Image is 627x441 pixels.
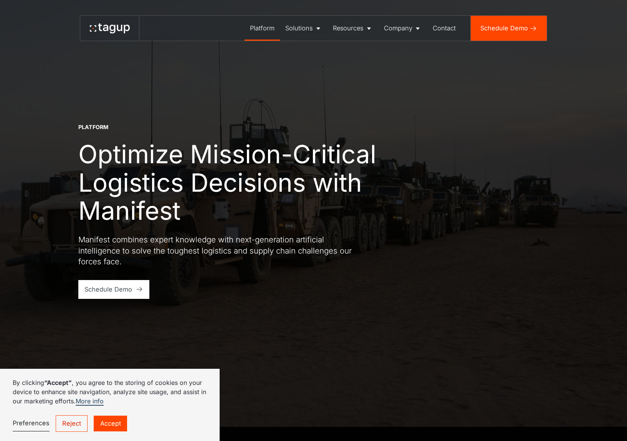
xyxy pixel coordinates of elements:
a: Resources [328,16,378,41]
div: Company [384,23,412,33]
div: Contact [433,23,456,33]
a: Platform [245,16,280,41]
a: Accept [94,416,127,431]
a: Reject [56,415,88,432]
div: Solutions [285,23,313,33]
div: Platform [78,123,108,131]
strong: “Accept” [44,379,72,386]
div: Resources [333,23,363,33]
a: Contact [427,16,461,41]
a: Schedule Demo [78,280,149,299]
p: By clicking , you agree to the storing of cookies on your device to enhance site navigation, anal... [13,378,207,406]
div: Schedule Demo [480,23,528,33]
a: Solutions [280,16,328,41]
div: Platform [250,23,275,33]
h1: Optimize Mission-Critical Logistics Decisions with Manifest [78,140,401,225]
p: Manifest combines expert knowledge with next-generation artificial intelligence to solve the toug... [78,234,355,267]
a: Schedule Demo [471,16,546,41]
div: Schedule Demo [84,285,132,294]
a: Preferences [13,415,50,431]
a: More info [76,397,104,406]
a: Company [378,16,427,41]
